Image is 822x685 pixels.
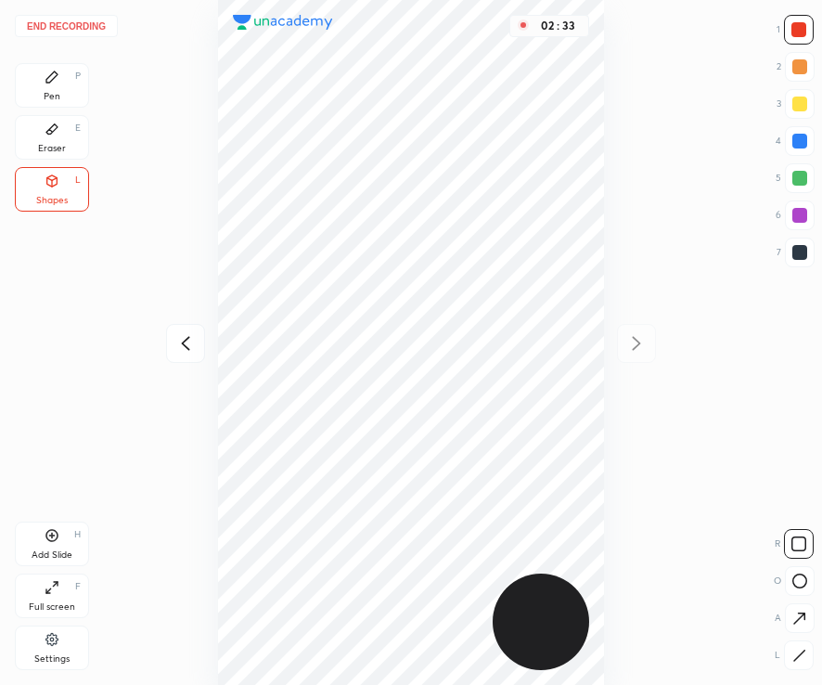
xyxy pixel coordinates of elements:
[775,529,814,559] div: R
[775,640,814,670] div: L
[74,530,81,539] div: H
[75,175,81,185] div: L
[233,15,333,30] img: logo.38c385cc.svg
[777,89,815,119] div: 3
[34,654,70,664] div: Settings
[776,200,815,230] div: 6
[776,163,815,193] div: 5
[75,71,81,81] div: P
[777,52,815,82] div: 2
[15,15,118,37] button: End recording
[32,550,72,560] div: Add Slide
[36,196,68,205] div: Shapes
[776,126,815,156] div: 4
[777,238,815,267] div: 7
[775,603,815,633] div: A
[536,19,581,32] div: 02 : 33
[38,144,66,153] div: Eraser
[44,92,60,101] div: Pen
[777,15,814,45] div: 1
[774,566,815,596] div: O
[75,123,81,133] div: E
[29,602,75,612] div: Full screen
[75,582,81,591] div: F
